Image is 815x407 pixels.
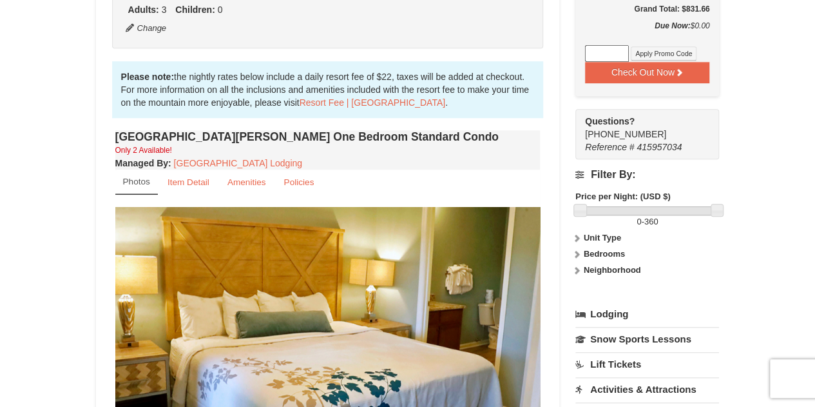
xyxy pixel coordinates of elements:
small: Amenities [227,177,266,187]
a: Lodging [575,303,719,326]
strong: : [115,158,171,168]
a: Snow Sports Lessons [575,327,719,351]
span: [PHONE_NUMBER] [585,115,696,139]
div: the nightly rates below include a daily resort fee of $22, taxes will be added at checkout. For m... [112,61,544,118]
strong: Unit Type [584,233,621,243]
small: Photos [123,177,150,186]
small: Item Detail [168,177,209,187]
small: Policies [283,177,314,187]
div: $0.00 [585,19,709,45]
strong: Adults: [128,5,159,15]
strong: Bedrooms [584,249,625,259]
a: Item Detail [159,170,218,195]
a: Policies [275,170,322,195]
span: Reference # [585,142,634,152]
strong: Price per Night: (USD $) [575,192,670,201]
a: Lift Tickets [575,352,719,376]
span: 0 [218,5,223,15]
span: 0 [637,217,641,226]
h4: [GEOGRAPHIC_DATA][PERSON_NAME] One Bedroom Standard Condo [115,130,541,143]
span: 360 [644,217,658,226]
label: - [575,215,719,228]
strong: Questions? [585,116,635,126]
strong: Neighborhood [584,265,641,275]
a: Photos [115,170,158,195]
button: Change [125,21,168,35]
a: [GEOGRAPHIC_DATA] Lodging [174,158,302,168]
button: Check Out Now [585,62,709,83]
strong: Please note: [121,72,174,82]
h5: Grand Total: $831.66 [585,3,709,15]
a: Activities & Attractions [575,377,719,401]
h4: Filter By: [575,169,719,181]
strong: Children: [175,5,215,15]
a: Amenities [219,170,274,195]
span: 3 [162,5,167,15]
button: Apply Promo Code [631,46,696,61]
span: 415957034 [637,142,682,152]
span: Managed By [115,158,168,168]
strong: Due Now: [655,21,690,30]
a: Resort Fee | [GEOGRAPHIC_DATA] [300,97,445,108]
small: Only 2 Available! [115,146,172,155]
